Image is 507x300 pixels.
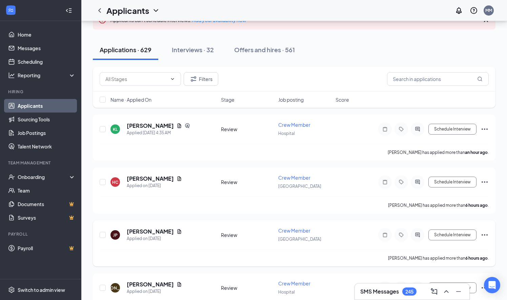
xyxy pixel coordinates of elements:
[221,126,274,133] div: Review
[388,149,489,155] p: [PERSON_NAME] has applied more than .
[278,122,310,128] span: Crew Member
[170,76,175,82] svg: ChevronDown
[278,280,310,286] span: Crew Member
[388,202,489,208] p: [PERSON_NAME] has applied more than .
[481,178,489,186] svg: Ellipses
[387,72,489,86] input: Search in applications
[8,160,74,166] div: Team Management
[152,6,160,15] svg: ChevronDown
[110,96,151,103] span: Name · Applied On
[96,6,104,15] svg: ChevronLeft
[127,122,174,129] h5: [PERSON_NAME]
[360,288,399,295] h3: SMS Messages
[127,228,174,235] h5: [PERSON_NAME]
[18,72,76,79] div: Reporting
[98,285,133,291] div: [PERSON_NAME]
[177,229,182,234] svg: Document
[18,241,76,255] a: PayrollCrown
[397,179,405,185] svg: Tag
[106,5,149,16] h1: Applicants
[177,176,182,181] svg: Document
[8,174,15,180] svg: UserCheck
[278,184,321,189] span: [GEOGRAPHIC_DATA]
[127,235,182,242] div: Applied on [DATE]
[8,72,15,79] svg: Analysis
[7,7,14,14] svg: WorkstreamLogo
[454,287,463,296] svg: Minimize
[481,231,489,239] svg: Ellipses
[18,211,76,224] a: SurveysCrown
[127,288,182,295] div: Applied on [DATE]
[127,182,182,189] div: Applied on [DATE]
[428,229,476,240] button: Schedule Interview
[388,255,489,261] p: [PERSON_NAME] has applied more than .
[453,286,464,297] button: Minimize
[127,281,174,288] h5: [PERSON_NAME]
[381,126,389,132] svg: Note
[429,286,440,297] button: ComposeMessage
[405,289,413,295] div: 245
[481,284,489,292] svg: Ellipses
[112,179,118,185] div: HC
[413,179,422,185] svg: ActiveChat
[221,232,274,238] div: Review
[127,175,174,182] h5: [PERSON_NAME]
[18,184,76,197] a: Team
[428,177,476,187] button: Schedule Interview
[18,126,76,140] a: Job Postings
[278,289,295,295] span: Hospital
[18,28,76,41] a: Home
[8,286,15,293] svg: Settings
[441,286,452,297] button: ChevronUp
[18,197,76,211] a: DocumentsCrown
[397,126,405,132] svg: Tag
[278,96,304,103] span: Job posting
[8,231,74,237] div: Payroll
[18,174,70,180] div: Onboarding
[481,125,489,133] svg: Ellipses
[172,45,214,54] div: Interviews · 32
[485,7,492,13] div: MM
[18,286,65,293] div: Switch to admin view
[465,256,488,261] b: 6 hours ago
[465,203,488,208] b: 6 hours ago
[65,7,72,14] svg: Collapse
[221,96,235,103] span: Stage
[221,284,274,291] div: Review
[278,227,310,234] span: Crew Member
[278,175,310,181] span: Crew Member
[336,96,349,103] span: Score
[105,75,167,83] input: All Stages
[18,41,76,55] a: Messages
[100,45,151,54] div: Applications · 629
[430,287,438,296] svg: ComposeMessage
[18,55,76,68] a: Scheduling
[442,287,450,296] svg: ChevronUp
[113,232,118,238] div: JP
[455,6,463,15] svg: Notifications
[18,99,76,113] a: Applicants
[189,75,198,83] svg: Filter
[470,6,478,15] svg: QuestionInfo
[184,72,218,86] button: Filter Filters
[381,179,389,185] svg: Note
[177,282,182,287] svg: Document
[185,123,190,128] svg: SourcingTools
[18,113,76,126] a: Sourcing Tools
[484,277,500,293] div: Open Intercom Messenger
[234,45,295,54] div: Offers and hires · 561
[127,129,190,136] div: Applied [DATE] 4:35 AM
[428,124,476,135] button: Schedule Interview
[278,131,295,136] span: Hospital
[413,126,422,132] svg: ActiveChat
[465,150,488,155] b: an hour ago
[113,126,118,132] div: KL
[177,123,182,128] svg: Document
[278,237,321,242] span: [GEOGRAPHIC_DATA]
[18,140,76,153] a: Talent Network
[477,76,483,82] svg: MagnifyingGlass
[8,89,74,95] div: Hiring
[397,232,405,238] svg: Tag
[221,179,274,185] div: Review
